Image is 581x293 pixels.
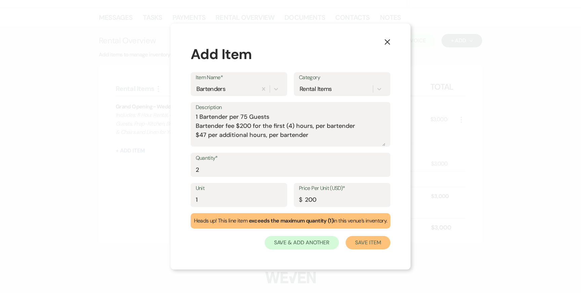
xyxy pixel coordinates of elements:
[196,153,386,163] label: Quantity*
[196,112,386,146] textarea: 1 Bartender per 75 Guests Bartender fee $200 for the first (4) hours, per bartender $47 per addit...
[299,184,385,193] label: Price Per Unit (USD)*
[249,217,334,224] strong: exceeds the maximum quantity ( 1 )
[299,73,385,83] label: Category
[194,216,387,225] p: Heads up! This line item in this venue’s inventory.
[299,195,302,204] div: $
[196,85,226,94] div: Bartenders
[196,73,282,83] label: Item Name*
[300,85,332,94] div: Rental Items
[346,236,390,249] button: Save Item
[191,44,391,65] div: Add Item
[196,103,386,112] label: Description
[196,184,282,193] label: Unit
[265,236,339,249] button: Save & Add Another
